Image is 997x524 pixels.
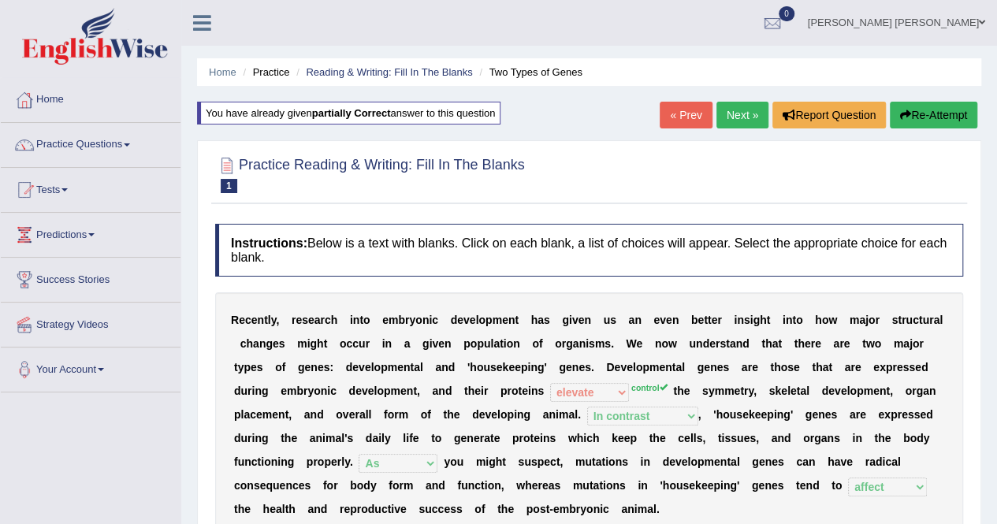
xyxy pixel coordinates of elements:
[929,314,933,326] b: r
[779,6,794,21] span: 0
[476,314,479,326] b: l
[903,337,910,350] b: a
[902,361,909,373] b: s
[320,314,324,326] b: r
[209,66,236,78] a: Home
[730,337,736,350] b: a
[257,361,263,373] b: s
[500,337,504,350] b: t
[737,314,744,326] b: n
[566,337,573,350] b: g
[244,361,251,373] b: p
[742,337,750,350] b: d
[435,361,441,373] b: a
[317,337,324,350] b: h
[752,361,758,373] b: e
[747,361,751,373] b: r
[798,337,805,350] b: h
[894,337,903,350] b: m
[655,337,662,350] b: n
[653,314,660,326] b: e
[515,314,519,326] b: t
[389,314,398,326] b: m
[432,314,438,326] b: c
[642,361,649,373] b: p
[538,314,544,326] b: a
[197,102,500,124] div: You have already given answer to this question
[875,314,879,326] b: r
[778,337,782,350] b: t
[324,361,330,373] b: s
[595,337,605,350] b: m
[238,361,244,373] b: y
[352,361,359,373] b: e
[691,314,698,326] b: b
[606,361,614,373] b: D
[659,361,665,373] b: e
[438,337,445,350] b: e
[352,337,359,350] b: c
[215,154,525,193] h2: Practice Reading & Writing: Fill In The Blanks
[1,78,180,117] a: Home
[1,213,180,252] a: Predictions
[869,314,876,326] b: o
[414,361,420,373] b: a
[780,361,787,373] b: o
[792,314,796,326] b: t
[346,337,352,350] b: c
[891,314,898,326] b: s
[569,314,572,326] b: i
[787,361,794,373] b: s
[661,337,668,350] b: o
[736,337,743,350] b: n
[761,337,765,350] b: t
[760,314,767,326] b: h
[716,102,768,128] a: Next »
[463,314,470,326] b: v
[772,337,778,350] b: a
[734,314,737,326] b: i
[359,337,366,350] b: u
[234,385,241,397] b: d
[913,337,920,350] b: o
[422,314,430,326] b: n
[325,314,331,326] b: c
[636,361,643,373] b: o
[828,361,832,373] b: t
[689,337,696,350] b: u
[497,361,503,373] b: e
[850,314,859,326] b: m
[906,314,913,326] b: u
[919,337,923,350] b: r
[303,385,307,397] b: r
[381,361,388,373] b: p
[796,314,803,326] b: o
[311,361,318,373] b: n
[398,314,405,326] b: b
[726,337,730,350] b: t
[544,361,546,373] b: '
[578,314,585,326] b: e
[282,361,286,373] b: f
[839,337,843,350] b: r
[585,361,591,373] b: s
[665,361,672,373] b: n
[507,337,514,350] b: o
[324,337,328,350] b: t
[298,361,305,373] b: g
[716,337,720,350] b: r
[698,361,705,373] b: g
[815,337,821,350] b: e
[704,361,710,373] b: e
[915,361,921,373] b: e
[909,361,915,373] b: s
[385,337,392,350] b: n
[855,361,861,373] b: e
[812,361,816,373] b: t
[451,314,458,326] b: d
[902,314,906,326] b: r
[783,314,786,326] b: i
[215,224,963,277] h4: Below is a text with blanks. Click on each blank, a list of choices will appear. Select the appro...
[268,314,271,326] b: l
[720,337,726,350] b: s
